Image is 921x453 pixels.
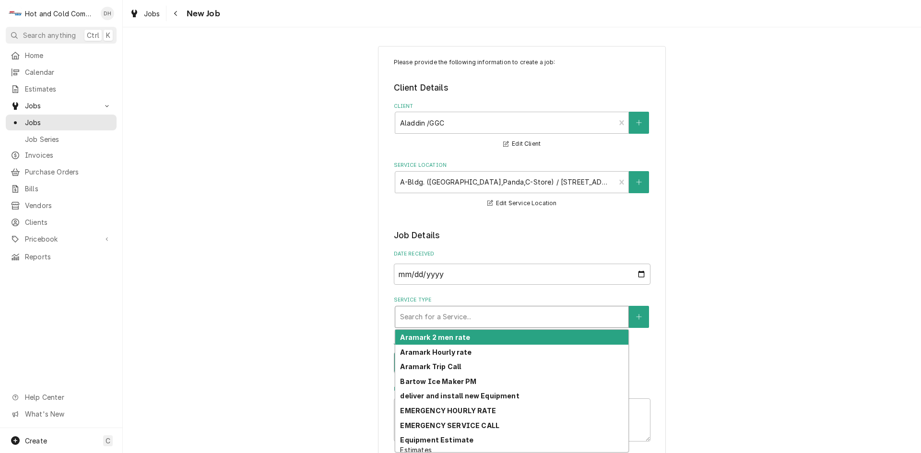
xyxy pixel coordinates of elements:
[87,30,99,40] span: Ctrl
[394,339,650,373] div: Job Type
[25,167,112,177] span: Purchase Orders
[394,162,650,209] div: Service Location
[629,171,649,193] button: Create New Location
[25,67,112,77] span: Calendar
[6,406,117,422] a: Go to What's New
[6,27,117,44] button: Search anythingCtrlK
[400,377,476,385] strong: Bartow Ice Maker PM
[394,385,650,393] label: Reason For Call
[6,231,117,247] a: Go to Pricebook
[101,7,114,20] div: Daryl Harris's Avatar
[394,229,650,242] legend: Job Details
[400,407,496,415] strong: EMERGENCY HOURLY RATE
[106,30,110,40] span: K
[629,306,649,328] button: Create New Service
[25,84,112,94] span: Estimates
[636,179,642,186] svg: Create New Location
[394,339,650,347] label: Job Type
[25,134,112,144] span: Job Series
[400,436,473,444] strong: Equipment Estimate
[25,150,112,160] span: Invoices
[629,112,649,134] button: Create New Client
[636,119,642,126] svg: Create New Client
[6,214,117,230] a: Clients
[9,7,22,20] div: Hot and Cold Commercial Kitchens, Inc.'s Avatar
[394,103,650,110] label: Client
[23,30,76,40] span: Search anything
[486,197,558,209] button: Edit Service Location
[25,9,95,19] div: Hot and Cold Commercial Kitchens, Inc.
[6,115,117,130] a: Jobs
[25,184,112,194] span: Bills
[6,249,117,265] a: Reports
[184,7,220,20] span: New Job
[394,296,650,304] label: Service Type
[394,58,650,67] p: Please provide the following information to create a job:
[9,7,22,20] div: H
[25,200,112,210] span: Vendors
[400,362,461,371] strong: Aramark Trip Call
[25,234,97,244] span: Pricebook
[101,7,114,20] div: DH
[168,6,184,21] button: Navigate back
[400,421,499,430] strong: EMERGENCY SERVICE CALL
[400,333,470,341] strong: Aramark 2 men rate
[6,64,117,80] a: Calendar
[400,348,472,356] strong: Aramark Hourly rate
[636,314,642,320] svg: Create New Service
[106,436,110,446] span: C
[400,392,519,400] strong: deliver and install new Equipment
[394,250,650,284] div: Date Received
[126,6,164,22] a: Jobs
[394,103,650,150] div: Client
[25,252,112,262] span: Reports
[25,50,112,60] span: Home
[6,181,117,197] a: Bills
[6,81,117,97] a: Estimates
[6,98,117,114] a: Go to Jobs
[25,437,47,445] span: Create
[6,131,117,147] a: Job Series
[6,197,117,213] a: Vendors
[394,385,650,441] div: Reason For Call
[25,392,111,402] span: Help Center
[6,164,117,180] a: Purchase Orders
[394,81,650,94] legend: Client Details
[394,296,650,327] div: Service Type
[25,217,112,227] span: Clients
[394,264,650,285] input: yyyy-mm-dd
[502,138,542,150] button: Edit Client
[25,117,112,128] span: Jobs
[6,47,117,63] a: Home
[25,409,111,419] span: What's New
[144,9,160,19] span: Jobs
[25,101,97,111] span: Jobs
[6,147,117,163] a: Invoices
[394,250,650,258] label: Date Received
[394,162,650,169] label: Service Location
[6,389,117,405] a: Go to Help Center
